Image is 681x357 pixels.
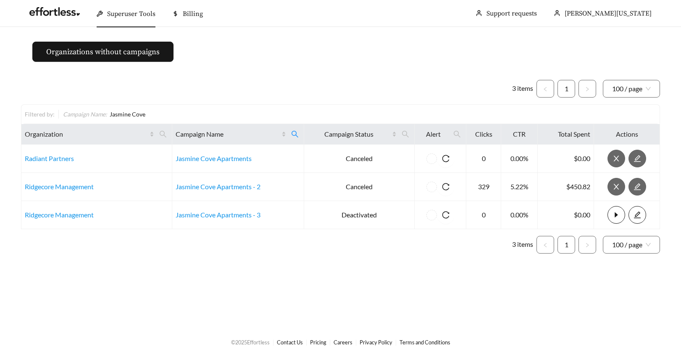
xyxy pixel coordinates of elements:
button: edit [628,150,646,167]
span: Campaign Name : [63,111,107,118]
span: © 2025 Effortless [231,339,270,346]
button: edit [628,178,646,196]
td: Canceled [304,173,415,201]
span: search [291,130,299,138]
span: search [453,130,461,138]
span: Jasmine Cove [110,111,145,118]
button: left [536,236,554,254]
span: reload [437,211,455,219]
span: Campaign Status [308,129,390,139]
a: Contact Us [277,339,303,346]
span: reload [437,183,455,190]
a: 1 [558,236,575,253]
a: Jasmine Cove Apartments - 3 [176,211,260,219]
li: Previous Page [536,80,554,98]
td: 329 [466,173,501,201]
span: reload [437,155,455,162]
span: Alert [418,129,448,139]
div: Filtered by: [25,110,58,119]
td: 0 [466,145,501,173]
th: Total Spent [538,124,594,145]
span: search [398,127,413,141]
button: right [578,80,596,98]
td: $0.00 [538,201,594,229]
li: 3 items [512,80,533,98]
a: edit [628,182,646,190]
span: Campaign Name [176,129,280,139]
span: right [585,87,590,92]
div: Page Size [603,80,660,98]
a: Careers [334,339,352,346]
button: left [536,80,554,98]
button: right [578,236,596,254]
li: 1 [557,236,575,254]
span: 100 / page [612,80,651,97]
span: Organizations without campaigns [46,46,160,58]
a: Ridgecore Management [25,182,94,190]
span: Billing [183,10,203,18]
button: edit [628,206,646,224]
th: Clicks [466,124,501,145]
span: [PERSON_NAME][US_STATE] [565,9,652,18]
li: Next Page [578,236,596,254]
a: Radiant Partners [25,154,74,162]
button: reload [437,150,455,167]
span: right [585,243,590,248]
th: CTR [501,124,537,145]
td: $0.00 [538,145,594,173]
a: Ridgecore Management [25,211,94,219]
button: reload [437,178,455,196]
span: search [156,127,170,141]
a: Privacy Policy [360,339,392,346]
button: reload [437,206,455,224]
span: edit [629,211,646,219]
div: Page Size [603,236,660,254]
li: 1 [557,80,575,98]
span: 100 / page [612,236,651,253]
a: Support requests [486,9,537,18]
a: Jasmine Cove Apartments [176,154,252,162]
td: 0.00% [501,145,537,173]
span: left [543,243,548,248]
span: Organization [25,129,148,139]
span: search [450,127,464,141]
td: Canceled [304,145,415,173]
button: Organizations without campaigns [32,42,174,62]
td: 0.00% [501,201,537,229]
li: Next Page [578,80,596,98]
li: Previous Page [536,236,554,254]
span: Superuser Tools [107,10,155,18]
a: 1 [558,80,575,97]
span: search [159,130,167,138]
a: edit [628,211,646,219]
span: left [543,87,548,92]
span: search [288,127,302,141]
a: Terms and Conditions [400,339,450,346]
td: $450.82 [538,173,594,201]
td: Deactivated [304,201,415,229]
th: Actions [594,124,660,145]
td: 0 [466,201,501,229]
span: caret-right [608,211,625,219]
span: search [402,130,409,138]
a: Jasmine Cove Apartments - 2 [176,182,260,190]
li: 3 items [512,236,533,254]
a: Pricing [310,339,326,346]
a: edit [628,154,646,162]
td: 5.22% [501,173,537,201]
button: caret-right [607,206,625,224]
